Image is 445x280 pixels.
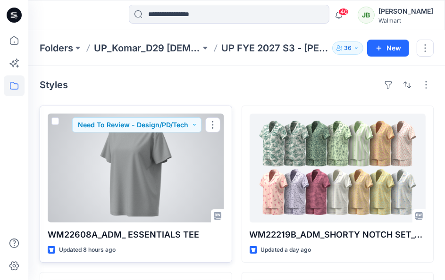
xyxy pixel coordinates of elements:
a: WM22219B_ADM_SHORTY NOTCH SET_COLORWAY [250,114,426,222]
button: New [367,40,409,57]
p: UP FYE 2027 S3 - [PERSON_NAME] D29 [DEMOGRAPHIC_DATA] Sleepwear [221,41,328,55]
p: WM22608A_ADM_ ESSENTIALS TEE [48,228,224,241]
h4: Styles [40,79,68,91]
div: JB [358,7,375,24]
p: Updated 8 hours ago [59,245,116,255]
div: [PERSON_NAME] [378,6,433,17]
p: Updated a day ago [261,245,311,255]
p: 36 [344,43,352,53]
a: UP_Komar_D29 [DEMOGRAPHIC_DATA] Sleep [94,41,201,55]
div: Walmart [378,17,433,24]
button: 36 [332,41,363,55]
a: WM22608A_ADM_ ESSENTIALS TEE [48,114,224,222]
a: Folders [40,41,73,55]
p: WM22219B_ADM_SHORTY NOTCH SET_COLORWAY [250,228,426,241]
span: 40 [338,8,349,16]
